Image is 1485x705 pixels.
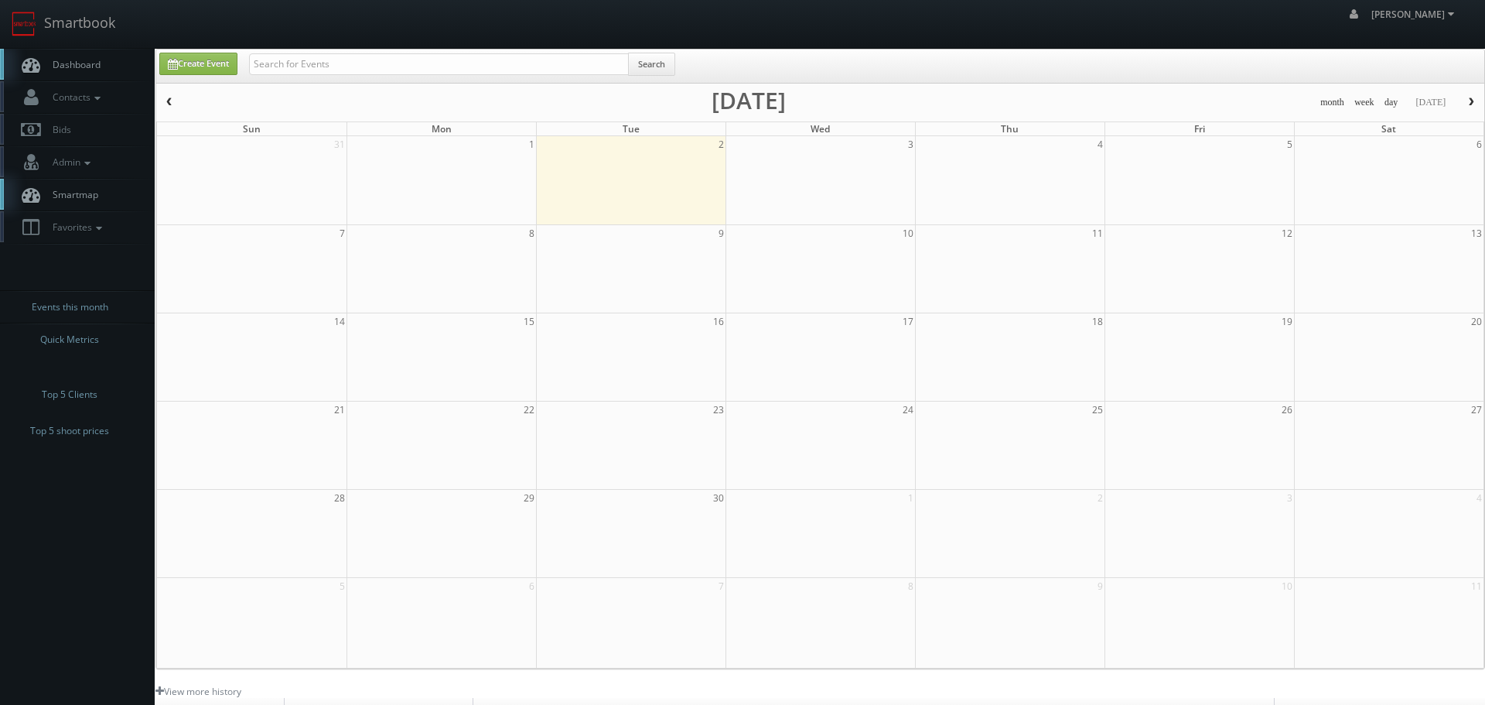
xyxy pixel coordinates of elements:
span: Sun [243,122,261,135]
span: 29 [522,490,536,506]
span: 7 [717,578,725,594]
span: 28 [333,490,346,506]
span: 3 [906,136,915,152]
span: Smartmap [45,188,98,201]
span: Fri [1194,122,1205,135]
button: day [1379,93,1404,112]
span: Contacts [45,91,104,104]
span: Thu [1001,122,1019,135]
span: 24 [901,402,915,418]
input: Search for Events [249,53,629,75]
span: 17 [901,313,915,330]
span: 1 [906,490,915,506]
span: 10 [901,225,915,241]
span: 2 [1096,490,1104,506]
span: 6 [527,578,536,594]
span: 12 [1280,225,1294,241]
span: 5 [338,578,346,594]
span: 22 [522,402,536,418]
span: 8 [906,578,915,594]
span: Sat [1381,122,1396,135]
button: [DATE] [1410,93,1451,112]
span: 9 [1096,578,1104,594]
span: 4 [1096,136,1104,152]
span: 25 [1091,402,1104,418]
span: Quick Metrics [40,332,99,347]
span: 11 [1091,225,1104,241]
span: 26 [1280,402,1294,418]
span: 2 [717,136,725,152]
span: 10 [1280,578,1294,594]
span: 19 [1280,313,1294,330]
span: 14 [333,313,346,330]
span: 6 [1475,136,1483,152]
span: Top 5 shoot prices [30,423,109,439]
span: 16 [712,313,725,330]
span: 4 [1475,490,1483,506]
span: 1 [527,136,536,152]
a: Create Event [159,53,237,75]
button: Search [628,53,675,76]
span: 15 [522,313,536,330]
button: month [1315,93,1350,112]
span: Dashboard [45,58,101,71]
span: 30 [712,490,725,506]
span: Top 5 Clients [42,387,97,402]
span: 13 [1470,225,1483,241]
button: week [1349,93,1380,112]
span: 20 [1470,313,1483,330]
span: 23 [712,402,725,418]
span: 21 [333,402,346,418]
span: 8 [527,225,536,241]
span: Bids [45,123,71,136]
span: Tue [623,122,640,135]
span: 9 [717,225,725,241]
span: 18 [1091,313,1104,330]
span: 5 [1285,136,1294,152]
span: 7 [338,225,346,241]
a: View more history [155,685,241,698]
img: smartbook-logo.png [12,12,36,36]
span: Events this month [32,299,108,315]
span: Wed [811,122,830,135]
span: Favorites [45,221,106,234]
span: 3 [1285,490,1294,506]
span: Mon [432,122,452,135]
span: Admin [45,156,94,169]
span: 11 [1470,578,1483,594]
h2: [DATE] [712,93,786,108]
span: 27 [1470,402,1483,418]
span: 31 [333,136,346,152]
span: [PERSON_NAME] [1371,8,1459,21]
